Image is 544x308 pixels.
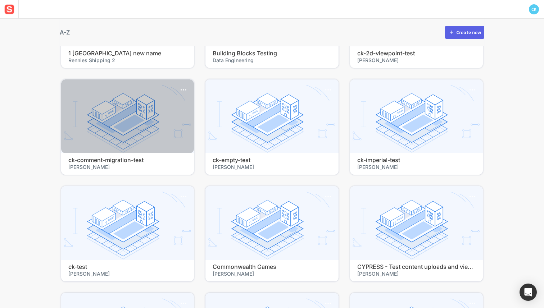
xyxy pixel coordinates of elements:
h4: Building Blocks Testing [213,50,331,57]
h4: ck-imperial-test [357,157,476,164]
span: [PERSON_NAME] [68,164,187,170]
h4: ck-comment-migration-test [68,157,187,164]
span: Data Engineering [213,57,331,64]
h4: Commonwealth Games [213,263,331,270]
button: Create new [445,26,484,39]
span: [PERSON_NAME] [357,57,476,64]
img: sensat [3,3,16,16]
h4: ck-empty-test [213,157,331,164]
div: A-Z [60,28,70,37]
span: Rennies Shipping 2 [68,57,187,64]
span: [PERSON_NAME] [357,270,476,277]
h4: 1 [GEOGRAPHIC_DATA] new name [68,50,187,57]
span: [PERSON_NAME] [68,270,187,277]
div: Open Intercom Messenger [520,284,537,301]
span: [PERSON_NAME] [357,164,476,170]
span: [PERSON_NAME] [213,270,331,277]
div: Create new [456,30,481,35]
h4: ck-test [68,263,187,270]
text: CK [531,7,536,12]
h4: ck-2d-viewpoint-test [357,50,476,57]
h4: CYPRESS - Test content uploads and viewing [357,263,476,270]
span: [PERSON_NAME] [213,164,331,170]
